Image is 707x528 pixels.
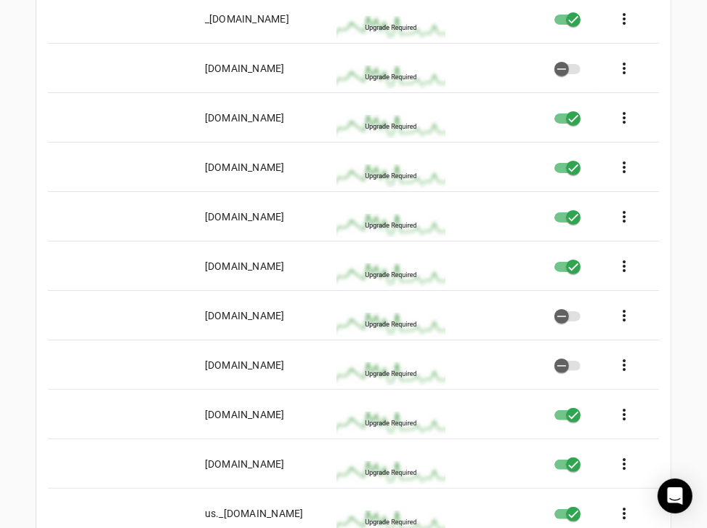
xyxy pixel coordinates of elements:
img: upgrade_sparkline.jpg [336,214,445,237]
img: upgrade_sparkline.jpg [336,115,445,138]
div: [DOMAIN_NAME] [205,259,285,273]
img: upgrade_sparkline.jpg [336,313,445,336]
img: upgrade_sparkline.jpg [336,16,445,39]
div: _[DOMAIN_NAME] [205,12,290,26]
div: Open Intercom Messenger [658,479,692,513]
div: [DOMAIN_NAME] [205,61,285,76]
img: upgrade_sparkline.jpg [336,362,445,385]
div: [DOMAIN_NAME] [205,209,285,224]
div: [DOMAIN_NAME] [205,111,285,125]
img: upgrade_sparkline.jpg [336,412,445,435]
div: [DOMAIN_NAME] [205,358,285,372]
img: upgrade_sparkline.jpg [336,164,445,188]
img: upgrade_sparkline.jpg [336,65,445,89]
div: [DOMAIN_NAME] [205,457,285,471]
div: [DOMAIN_NAME] [205,160,285,175]
div: us._[DOMAIN_NAME] [205,506,304,521]
div: [DOMAIN_NAME] [205,407,285,422]
img: upgrade_sparkline.jpg [336,263,445,287]
img: upgrade_sparkline.jpg [336,461,445,484]
div: [DOMAIN_NAME] [205,308,285,323]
